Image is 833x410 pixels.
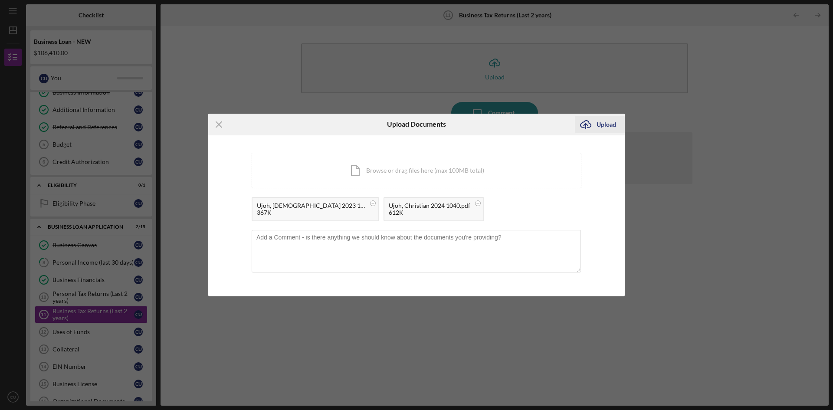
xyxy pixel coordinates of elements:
button: Upload [575,116,625,133]
h6: Upload Documents [387,120,446,128]
div: Ujoh, Christian 2024 1040.pdf [389,202,470,209]
div: 612K [389,209,470,216]
div: Ujoh, [DEMOGRAPHIC_DATA] 2023 1040_080324_1.pdf [257,202,365,209]
div: 367K [257,209,365,216]
div: Upload [597,116,616,133]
